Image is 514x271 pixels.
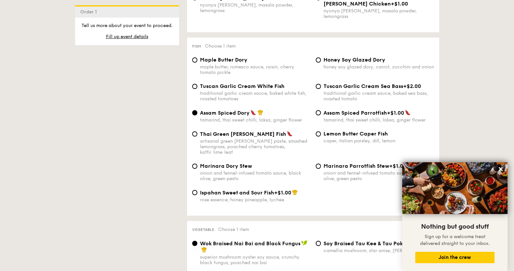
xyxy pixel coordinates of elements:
input: ⁠Soy Braised Tau Kee & Tau Pokcamellia mushroom, star anise, [PERSON_NAME] [316,241,321,246]
span: +$1.00 [391,1,408,7]
span: Wok Braised Nai Bai and Black Fungus [200,240,300,247]
input: Thai Green [PERSON_NAME] Fishartisanal green [PERSON_NAME] paste, smashed lemongrass, poached che... [192,131,197,136]
div: rose essence, honey pineapple, lychee [200,197,310,203]
span: Tuscan Garlic Cream White Fish [200,83,284,89]
span: Sign up for a welcome treat delivered straight to your inbox. [420,234,490,246]
img: icon-spicy.37a8142b.svg [250,109,256,115]
img: icon-spicy.37a8142b.svg [405,109,411,115]
div: artisanal green [PERSON_NAME] paste, smashed lemongrass, poached cherry tomatoes, kaffir lime leaf [200,138,310,155]
input: Wok Braised Nai Bai and Black Fungussuperior mushroom oyster soy sauce, crunchy black fungus, poa... [192,241,197,246]
input: Assam Spiced Dorytamarind, thai sweet chilli, laksa, ginger flower [192,110,197,115]
span: Marinara Dory Stew [200,163,252,169]
img: icon-chef-hat.a58ddaea.svg [292,189,298,195]
input: Maple Butter Dorymaple butter, romesco sauce, raisin, cherry tomato pickle [192,57,197,63]
span: Assam Spiced Dory [200,110,250,116]
span: Choose 1 item [205,43,236,49]
span: Ispahan Sweet and Sour Fish [200,190,274,196]
img: icon-vegan.f8ff3823.svg [301,240,308,246]
span: Fish [192,44,201,49]
div: tamarind, thai sweet chilli, laksa, ginger flower [200,117,310,123]
span: Assam Spiced Parrotfish [323,110,387,116]
span: Choose 1 item [218,227,249,232]
span: Nothing but good stuff [421,223,489,231]
p: Tell us more about your event to proceed. [80,22,174,29]
input: Tuscan Garlic Cream White Fishtraditional garlic cream sauce, baked white fish, roasted tomatoes [192,84,197,89]
span: Tuscan Garlic Cream Sea Bass [323,83,403,89]
span: Thai Green [PERSON_NAME] Fish [200,131,286,137]
input: Lemon Butter Caper Fishcaper, italian parsley, dill, lemon [316,131,321,136]
span: Vegetable [192,227,214,232]
input: Marinara Dory Stewonion and fennel-infused tomato sauce, black olive, green pesto [192,164,197,169]
input: Marinara Parrotfish Stew+$1.00onion and fennel-infused tomato sauce, black olive, green pesto [316,164,321,169]
div: onion and fennel-infused tomato sauce, black olive, green pesto [200,170,310,181]
span: +$1.00 [274,190,291,196]
span: Lemon Butter Caper Fish [323,131,388,137]
img: icon-chef-hat.a58ddaea.svg [201,247,207,252]
div: caper, italian parsley, dill, lemon [323,138,434,144]
input: Honey Soy Glazed Doryhoney soy glazed dory, carrot, zucchini and onion [316,57,321,63]
div: maple butter, romesco sauce, raisin, cherry tomato pickle [200,64,310,75]
div: nyonya [PERSON_NAME], masala powder, lemongrass [323,8,434,19]
div: superior mushroom oyster soy sauce, crunchy black fungus, poached nai bai [200,254,310,265]
span: ⁠Soy Braised Tau Kee & Tau Pok [323,240,403,247]
div: nyonya [PERSON_NAME], masala powder, lemongrass [200,2,310,13]
input: Tuscan Garlic Cream Sea Bass+$2.00traditional garlic cream sauce, baked sea bass, roasted tomato [316,84,321,89]
span: +$1.00 [387,110,404,116]
button: Join the crew [415,252,494,263]
span: +$1.00 [389,163,406,169]
div: traditional garlic cream sauce, baked sea bass, roasted tomato [323,91,434,102]
div: camellia mushroom, star anise, [PERSON_NAME] [323,248,434,253]
span: Fill up event details [106,34,148,39]
img: icon-chef-hat.a58ddaea.svg [257,109,263,115]
input: Assam Spiced Parrotfish+$1.00tamarind, thai sweet chilli, laksa, ginger flower [316,110,321,115]
span: Marinara Parrotfish Stew [323,163,389,169]
span: +$2.00 [403,83,421,89]
input: Ispahan Sweet and Sour Fish+$1.00rose essence, honey pineapple, lychee [192,190,197,195]
img: icon-spicy.37a8142b.svg [287,131,293,136]
span: Maple Butter Dory [200,57,247,63]
div: traditional garlic cream sauce, baked white fish, roasted tomatoes [200,91,310,102]
div: onion and fennel-infused tomato sauce, black olive, green pesto [323,170,434,181]
div: honey soy glazed dory, carrot, zucchini and onion [323,64,434,70]
img: DSC07876-Edit02-Large.jpeg [402,162,507,214]
div: tamarind, thai sweet chilli, laksa, ginger flower [323,117,434,123]
button: Close [495,164,506,174]
span: Honey Soy Glazed Dory [323,57,385,63]
span: Order 1 [80,9,99,15]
